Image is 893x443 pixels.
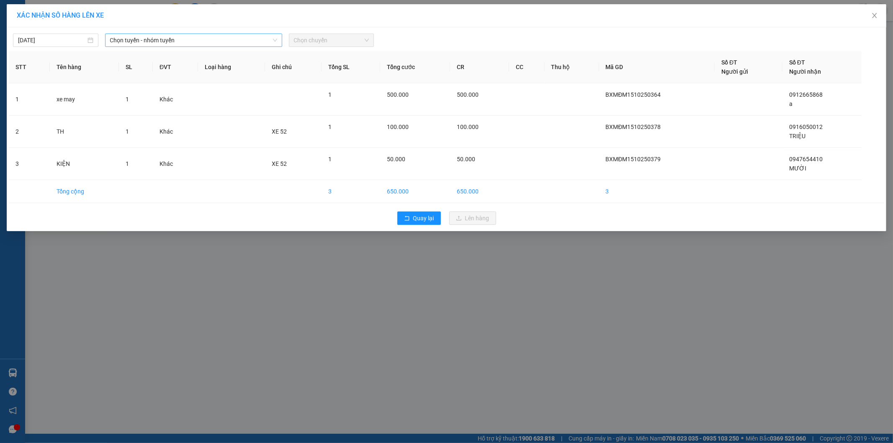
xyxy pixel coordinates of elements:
[126,96,129,103] span: 1
[126,128,129,135] span: 1
[50,83,119,116] td: xe may
[328,91,332,98] span: 1
[413,214,434,223] span: Quay lại
[871,12,878,19] span: close
[153,148,198,180] td: Khác
[789,156,823,162] span: 0947654410
[110,34,277,46] span: Chọn tuyến - nhóm tuyến
[721,59,737,66] span: Số ĐT
[606,156,661,162] span: BXMĐM1510250379
[789,100,793,107] span: a
[789,68,821,75] span: Người nhận
[198,51,265,83] th: Loại hàng
[789,124,823,130] span: 0916050012
[328,156,332,162] span: 1
[789,165,806,172] span: MƯỜI
[457,124,479,130] span: 100.000
[272,128,287,135] span: XE 52
[450,51,510,83] th: CR
[387,124,409,130] span: 100.000
[272,160,287,167] span: XE 52
[449,211,496,225] button: uploadLên hàng
[9,51,50,83] th: STT
[599,51,715,83] th: Mã GD
[606,91,661,98] span: BXMĐM1510250364
[599,180,715,203] td: 3
[294,34,369,46] span: Chọn chuyến
[404,215,410,222] span: rollback
[153,51,198,83] th: ĐVT
[273,38,278,43] span: down
[606,124,661,130] span: BXMĐM1510250378
[721,68,748,75] span: Người gửi
[17,11,104,19] span: XÁC NHẬN SỐ HÀNG LÊN XE
[380,180,450,203] td: 650.000
[322,180,380,203] td: 3
[153,116,198,148] td: Khác
[380,51,450,83] th: Tổng cước
[387,91,409,98] span: 500.000
[50,180,119,203] td: Tổng cộng
[50,116,119,148] td: TH
[126,160,129,167] span: 1
[863,4,886,28] button: Close
[9,83,50,116] td: 1
[9,116,50,148] td: 2
[545,51,599,83] th: Thu hộ
[457,156,475,162] span: 50.000
[789,133,806,139] span: TRIỆU
[9,148,50,180] td: 3
[322,51,380,83] th: Tổng SL
[328,124,332,130] span: 1
[119,51,153,83] th: SL
[397,211,441,225] button: rollbackQuay lại
[50,148,119,180] td: KIỆN
[450,180,510,203] td: 650.000
[509,51,544,83] th: CC
[789,59,805,66] span: Số ĐT
[18,36,86,45] input: 15/10/2025
[789,91,823,98] span: 0912665868
[153,83,198,116] td: Khác
[265,51,322,83] th: Ghi chú
[457,91,479,98] span: 500.000
[50,51,119,83] th: Tên hàng
[387,156,405,162] span: 50.000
